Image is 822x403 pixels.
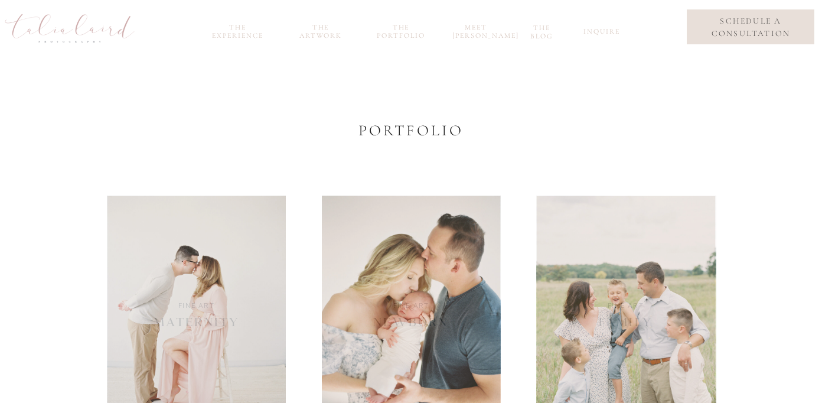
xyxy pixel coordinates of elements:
h2: Portfolio [287,121,534,139]
a: the blog [523,24,560,37]
a: the portfolio [373,23,429,37]
a: meet [PERSON_NAME] [452,23,500,37]
a: inquire [583,27,616,41]
a: the experience [206,23,269,37]
a: the Artwork [292,23,349,37]
a: schedule a consultation [696,15,805,40]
